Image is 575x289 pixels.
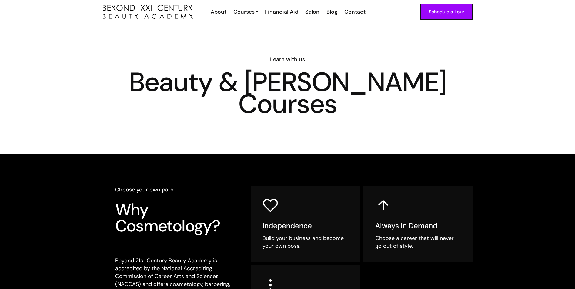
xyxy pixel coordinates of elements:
[262,234,348,250] div: Build your business and become your own boss.
[103,5,193,19] img: beyond 21st century beauty academy logo
[262,221,348,230] h5: Independence
[115,186,233,194] h6: Choose your own path
[305,8,319,16] div: Salon
[340,8,369,16] a: Contact
[233,8,258,16] a: Courses
[233,8,255,16] div: Courses
[103,55,473,63] h6: Learn with us
[265,8,298,16] div: Financial Aid
[429,8,464,16] div: Schedule a Tour
[323,8,340,16] a: Blog
[103,5,193,19] a: home
[375,198,391,213] img: up arrow
[375,221,461,230] h5: Always in Demand
[211,8,226,16] div: About
[103,71,473,115] h1: Beauty & [PERSON_NAME] Courses
[261,8,301,16] a: Financial Aid
[207,8,229,16] a: About
[326,8,337,16] div: Blog
[420,4,473,20] a: Schedule a Tour
[301,8,323,16] a: Salon
[344,8,366,16] div: Contact
[375,234,461,250] div: Choose a career that will never go out of style.
[262,198,278,213] img: heart icon
[115,201,233,234] h3: Why Cosmetology?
